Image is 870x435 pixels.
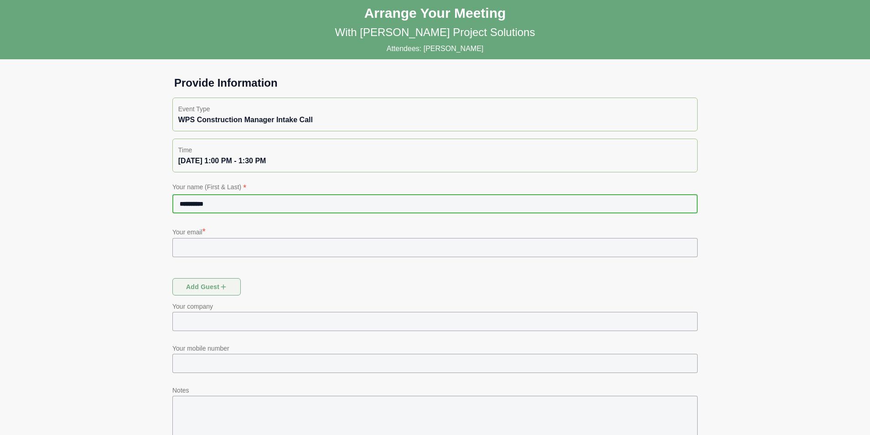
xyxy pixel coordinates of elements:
p: Your name (First & Last) [172,181,698,194]
span: Add guest [186,278,228,295]
div: [DATE] 1:00 PM - 1:30 PM [178,155,692,166]
p: Attendees: [PERSON_NAME] [387,43,484,54]
h1: Arrange Your Meeting [364,5,506,21]
p: Event Type [178,104,692,114]
p: Your company [172,301,698,312]
div: WPS Construction Manager Intake Call [178,114,692,125]
p: With [PERSON_NAME] Project Solutions [335,25,535,40]
p: Your mobile number [172,343,698,354]
p: Your email [172,225,698,238]
p: Time [178,145,692,155]
button: Add guest [172,278,241,295]
p: Notes [172,385,698,396]
h1: Provide Information [167,76,703,90]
